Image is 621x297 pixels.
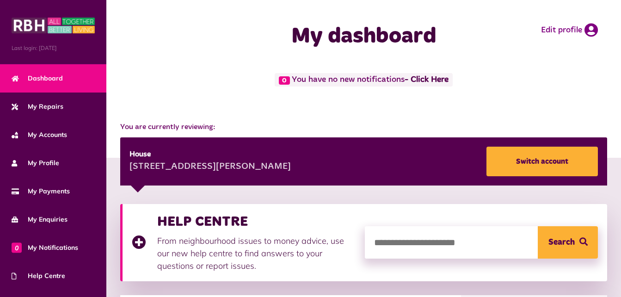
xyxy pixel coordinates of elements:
a: Edit profile [541,23,598,37]
span: My Notifications [12,243,78,253]
a: - Click Here [405,76,449,84]
h1: My dashboard [244,23,483,50]
span: You are currently reviewing: [120,122,607,133]
span: Search [548,226,575,259]
span: Last login: [DATE] [12,44,95,52]
a: Switch account [486,147,598,176]
span: My Enquiries [12,215,68,224]
div: [STREET_ADDRESS][PERSON_NAME] [129,160,291,174]
button: Search [538,226,598,259]
span: My Profile [12,158,59,168]
p: From neighbourhood issues to money advice, use our new help centre to find answers to your questi... [157,235,356,272]
span: You have no new notifications [275,73,453,87]
span: 0 [12,242,22,253]
span: My Repairs [12,102,63,111]
img: MyRBH [12,16,95,35]
span: My Payments [12,186,70,196]
span: Help Centre [12,271,65,281]
div: House [129,149,291,160]
span: Dashboard [12,74,63,83]
span: My Accounts [12,130,67,140]
span: 0 [279,76,290,85]
h3: HELP CENTRE [157,213,356,230]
